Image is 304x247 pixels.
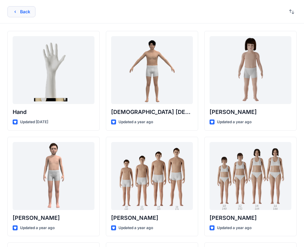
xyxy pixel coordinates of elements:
button: Back [7,6,35,17]
p: Updated [DATE] [20,119,48,125]
p: [PERSON_NAME] [210,214,291,222]
a: Charlie [210,36,291,104]
p: Updated a year ago [119,225,153,231]
p: [DEMOGRAPHIC_DATA] [DEMOGRAPHIC_DATA] [111,108,193,116]
p: [PERSON_NAME] [210,108,291,116]
a: Male Asian [111,36,193,104]
p: Updated a year ago [20,225,55,231]
a: Emil [13,142,94,210]
p: [PERSON_NAME] [13,214,94,222]
a: Hand [13,36,94,104]
p: Updated a year ago [217,119,252,125]
p: Updated a year ago [119,119,153,125]
p: [PERSON_NAME] [111,214,193,222]
a: Brandon [111,142,193,210]
a: Brenda [210,142,291,210]
p: Updated a year ago [217,225,252,231]
p: Hand [13,108,94,116]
